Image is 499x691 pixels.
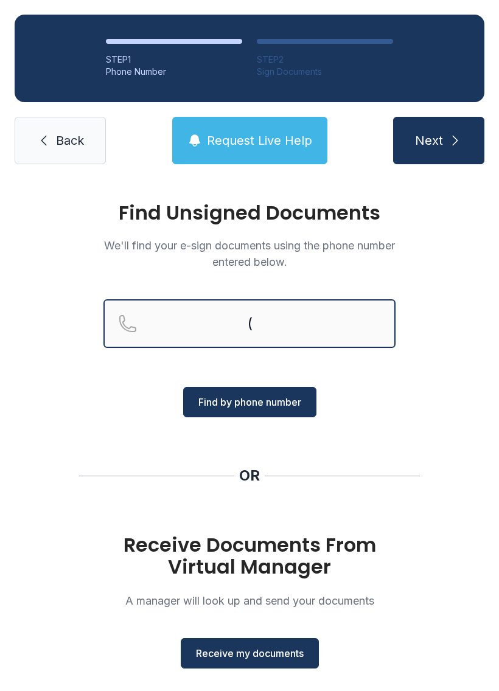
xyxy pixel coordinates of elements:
[415,132,443,149] span: Next
[196,646,304,661] span: Receive my documents
[106,66,242,78] div: Phone Number
[239,466,260,485] div: OR
[103,299,396,348] input: Reservation phone number
[103,592,396,609] p: A manager will look up and send your documents
[257,66,393,78] div: Sign Documents
[207,132,312,149] span: Request Live Help
[56,132,84,149] span: Back
[103,534,396,578] h1: Receive Documents From Virtual Manager
[106,54,242,66] div: STEP 1
[103,203,396,223] h1: Find Unsigned Documents
[257,54,393,66] div: STEP 2
[103,237,396,270] p: We'll find your e-sign documents using the phone number entered below.
[198,395,301,409] span: Find by phone number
